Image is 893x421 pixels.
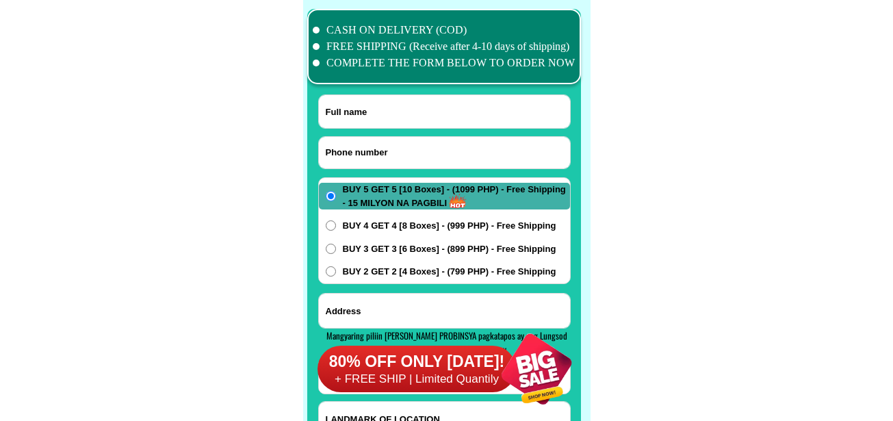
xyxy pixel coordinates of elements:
[343,242,556,256] span: BUY 3 GET 3 [6 Boxes] - (899 PHP) - Free Shipping
[326,220,336,231] input: BUY 4 GET 4 [8 Boxes] - (999 PHP) - Free Shipping
[326,191,336,201] input: BUY 5 GET 5 [10 Boxes] - (1099 PHP) - Free Shipping - 15 MILYON NA PAGBILI
[343,265,556,279] span: BUY 2 GET 2 [4 Boxes] - (799 PHP) - Free Shipping
[326,244,336,254] input: BUY 3 GET 3 [6 Boxes] - (899 PHP) - Free Shipping
[319,137,570,168] input: Input phone_number
[313,38,575,55] li: FREE SHIPPING (Receive after 4-10 days of shipping)
[313,22,575,38] li: CASH ON DELIVERY (COD)
[326,266,336,277] input: BUY 2 GET 2 [4 Boxes] - (799 PHP) - Free Shipping
[343,219,556,233] span: BUY 4 GET 4 [8 Boxes] - (999 PHP) - Free Shipping
[319,294,570,328] input: Input address
[343,183,570,209] span: BUY 5 GET 5 [10 Boxes] - (1099 PHP) - Free Shipping - 15 MILYON NA PAGBILI
[318,352,516,372] h6: 80% OFF ONLY [DATE]!
[318,372,516,387] h6: + FREE SHIP | Limited Quantily
[313,55,575,71] li: COMPLETE THE FORM BELOW TO ORDER NOW
[319,95,570,128] input: Input full_name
